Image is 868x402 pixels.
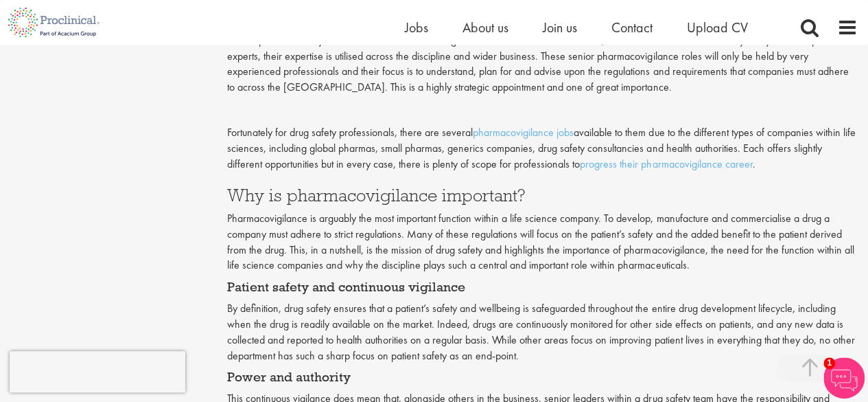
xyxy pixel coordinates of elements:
a: Jobs [405,19,428,36]
a: progress their pharmacovigilance career [580,157,752,171]
img: Chatbot [823,357,865,399]
span: 1 [823,357,835,369]
a: Contact [611,19,653,36]
a: Upload CV [687,19,748,36]
h4: Patient safety and continuous vigilance [227,280,858,294]
iframe: reCAPTCHA [10,351,185,392]
a: pharmacovigilance jobs [473,125,574,139]
h4: Power and authority [227,370,858,384]
h3: Why is pharmacovigilance important? [227,186,858,204]
a: About us [462,19,508,36]
p: Fortunately for drug safety professionals, there are several available to them due to the differe... [227,125,858,172]
a: Join us [543,19,577,36]
p: QPPVs jobs are mainly concerned with marketed drugs and those about to be authorised, but as QPPV... [227,33,858,96]
p: By definition, drug safety ensures that a patient’s safety and wellbeing is safeguarded throughou... [227,301,858,364]
p: Pharmacovigilance is arguably the most important function within a life science company. To devel... [227,211,858,273]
